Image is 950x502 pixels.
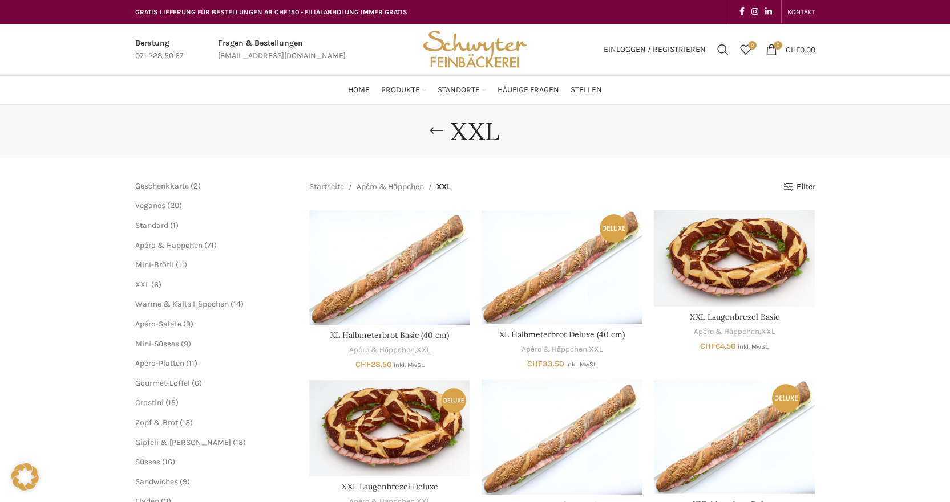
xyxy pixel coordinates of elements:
a: XXL [135,280,149,289]
a: 0 [734,38,757,61]
a: Startseite [309,181,344,193]
span: 1 [173,221,176,230]
a: Stellen [571,79,602,101]
span: 9 [184,339,188,349]
span: Einloggen / Registrieren [604,46,706,54]
a: Mini-Süsses [135,339,179,349]
a: Apéro & Häppchen [522,344,587,355]
a: Crostini [135,398,164,407]
small: inkl. MwSt. [566,361,597,368]
a: Gipfeli & [PERSON_NAME] [135,438,231,447]
span: 15 [168,398,176,407]
a: Suchen [712,38,734,61]
a: XXL Laugenbrezel Basic [690,312,779,322]
span: 11 [189,358,195,368]
span: 0 [774,41,782,50]
span: Zopf & Brot [135,418,178,427]
bdi: 33.50 [527,359,564,369]
a: Apéro & Häppchen [694,326,759,337]
bdi: 28.50 [355,360,392,369]
a: Apéro & Häppchen [349,345,415,356]
a: Apéro & Häppchen [357,181,424,193]
small: inkl. MwSt. [738,343,769,350]
a: Warme & Kalte Häppchen [135,299,229,309]
bdi: 0.00 [786,44,815,54]
a: Geschenkkarte [135,181,189,191]
span: Stellen [571,85,602,96]
span: 9 [186,319,191,329]
span: GRATIS LIEFERUNG FÜR BESTELLUNGEN AB CHF 150 - FILIALABHOLUNG IMMER GRATIS [135,8,407,16]
h1: XXL [451,116,499,146]
a: Apéro-Salate [135,319,181,329]
span: CHF [527,359,543,369]
a: Veganes [135,201,165,210]
a: Sandwiches [135,477,178,487]
a: XL Halbmeterbrot Basic (40 cm) [309,210,470,325]
span: KONTAKT [787,8,815,16]
a: KONTAKT [787,1,815,23]
a: Standard [135,221,168,230]
a: Linkedin social link [762,4,775,20]
a: XXL [589,344,603,355]
span: 16 [165,457,172,467]
a: XXL Meterbrot Deluxe [654,380,815,493]
div: , [309,345,470,356]
span: 2 [193,181,198,191]
span: Produkte [381,85,420,96]
nav: Breadcrumb [309,181,451,193]
span: 20 [170,201,179,210]
a: Infobox link [135,37,184,63]
div: , [654,326,815,337]
a: XXL Laugenbrezel Basic [654,210,815,307]
a: Produkte [381,79,426,101]
a: XXL [761,326,775,337]
a: Instagram social link [748,4,762,20]
div: , [482,344,642,355]
a: Apéro-Platten [135,358,184,368]
div: Main navigation [130,79,821,101]
a: Häufige Fragen [498,79,559,101]
a: Mini-Brötli [135,260,174,270]
span: 11 [179,260,184,270]
span: 9 [183,477,187,487]
span: Apéro & Häppchen [135,240,203,250]
span: 13 [236,438,243,447]
a: Standorte [438,79,486,101]
small: inkl. MwSt. [394,361,425,369]
a: XL Halbmeterbrot Deluxe (40 cm) [482,210,642,324]
a: Gourmet-Löffel [135,378,190,388]
a: XXL Laugenbrezel Deluxe [342,481,438,492]
a: 0 CHF0.00 [760,38,821,61]
span: 6 [195,378,199,388]
bdi: 64.50 [700,341,736,351]
span: 0 [748,41,757,50]
a: Einloggen / Registrieren [598,38,712,61]
a: XXL [417,345,430,356]
a: Süsses [135,457,160,467]
div: Meine Wunschliste [734,38,757,61]
div: Secondary navigation [782,1,821,23]
span: Standorte [438,85,480,96]
a: Home [348,79,370,101]
span: CHF [355,360,371,369]
a: XL Halbmeterbrot Basic (40 cm) [330,330,449,340]
span: Häufige Fragen [498,85,559,96]
a: XXL Meterbrot Basic [482,380,642,495]
span: XXL [436,181,451,193]
a: XXL Laugenbrezel Deluxe [309,380,470,476]
a: Site logo [419,44,531,54]
span: 13 [183,418,190,427]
